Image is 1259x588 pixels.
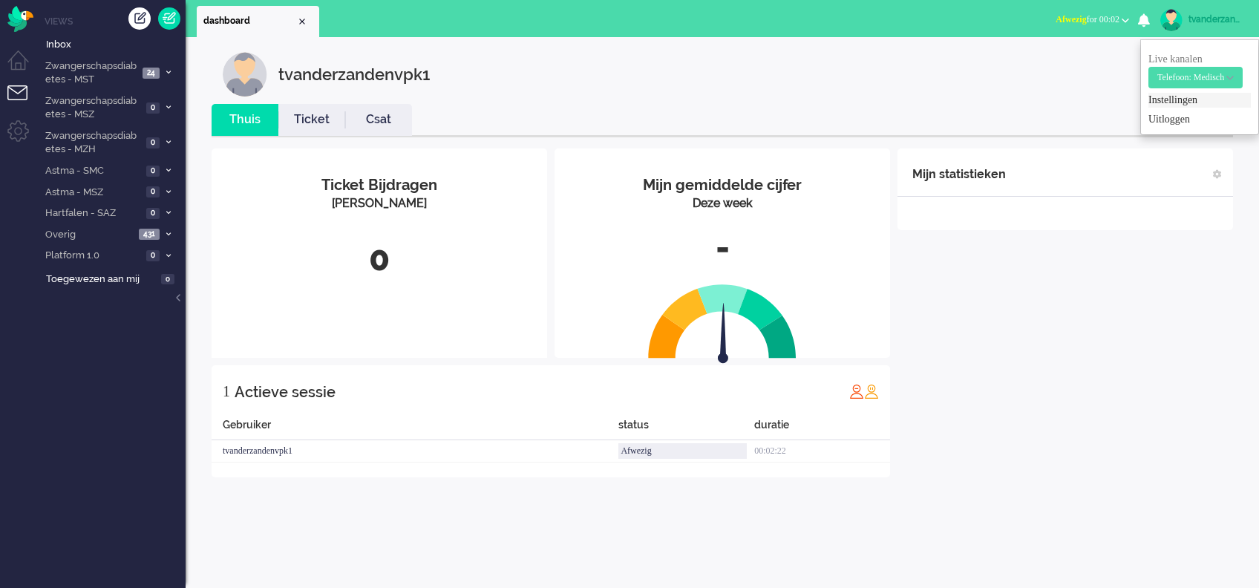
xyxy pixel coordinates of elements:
[912,160,1006,189] div: Mijn statistieken
[7,6,33,32] img: flow_omnibird.svg
[46,38,186,52] span: Inbox
[203,15,296,27] span: dashboard
[7,10,33,21] a: Omnidesk
[618,417,754,440] div: status
[7,50,41,84] li: Dashboard menu
[345,104,412,136] li: Csat
[146,137,160,148] span: 0
[43,36,186,52] a: Inbox
[43,186,142,200] span: Astma - MSZ
[648,284,797,359] img: semi_circle.svg
[1148,67,1243,88] button: Telefoon: Medisch
[7,120,41,154] li: Admin menu
[566,223,879,272] div: -
[146,250,160,261] span: 0
[146,186,160,197] span: 0
[691,303,755,367] img: arrow.svg
[223,376,230,406] div: 1
[223,174,536,196] div: Ticket Bijdragen
[278,52,430,97] div: tvanderzandenvpk1
[1047,9,1138,30] button: Afwezigfor 00:02
[128,7,151,30] div: Creëer ticket
[1148,53,1243,82] span: Live kanalen
[146,102,160,114] span: 0
[1056,14,1119,24] span: for 00:02
[864,384,879,399] img: profile_orange.svg
[1148,112,1251,127] a: Uitloggen
[43,129,142,157] span: Zwangerschapsdiabetes - MZH
[296,16,308,27] div: Close tab
[1157,9,1244,31] a: tvanderzandenvpk1
[45,15,186,27] li: Views
[223,195,536,212] div: [PERSON_NAME]
[849,384,864,399] img: profile_red.svg
[139,229,160,240] span: 431
[223,235,536,284] div: 0
[197,6,319,37] li: Dashboard
[754,417,890,440] div: duratie
[212,417,618,440] div: Gebruiker
[566,174,879,196] div: Mijn gemiddelde cijfer
[143,68,160,79] span: 24
[1160,9,1183,31] img: avatar
[754,440,890,463] div: 00:02:22
[212,104,278,136] li: Thuis
[146,166,160,177] span: 0
[1148,93,1251,108] a: Instellingen
[43,270,186,287] a: Toegewezen aan mij 0
[1157,72,1224,82] span: Telefoon: Medisch
[7,85,41,119] li: Tickets menu
[43,249,142,263] span: Platform 1.0
[146,208,160,219] span: 0
[566,195,879,212] div: Deze week
[278,111,345,128] a: Ticket
[278,104,345,136] li: Ticket
[46,272,157,287] span: Toegewezen aan mij
[161,274,174,285] span: 0
[43,228,134,242] span: Overig
[345,111,412,128] a: Csat
[235,377,336,407] div: Actieve sessie
[1056,14,1086,24] span: Afwezig
[212,111,278,128] a: Thuis
[43,59,138,87] span: Zwangerschapsdiabetes - MST
[1047,4,1138,37] li: Afwezigfor 00:02
[43,164,142,178] span: Astma - SMC
[158,7,180,30] a: Quick Ticket
[43,94,142,122] span: Zwangerschapsdiabetes - MSZ
[1188,12,1244,27] div: tvanderzandenvpk1
[43,206,142,220] span: Hartfalen - SAZ
[618,443,747,459] div: Afwezig
[212,440,618,463] div: tvanderzandenvpk1
[223,52,267,97] img: customer.svg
